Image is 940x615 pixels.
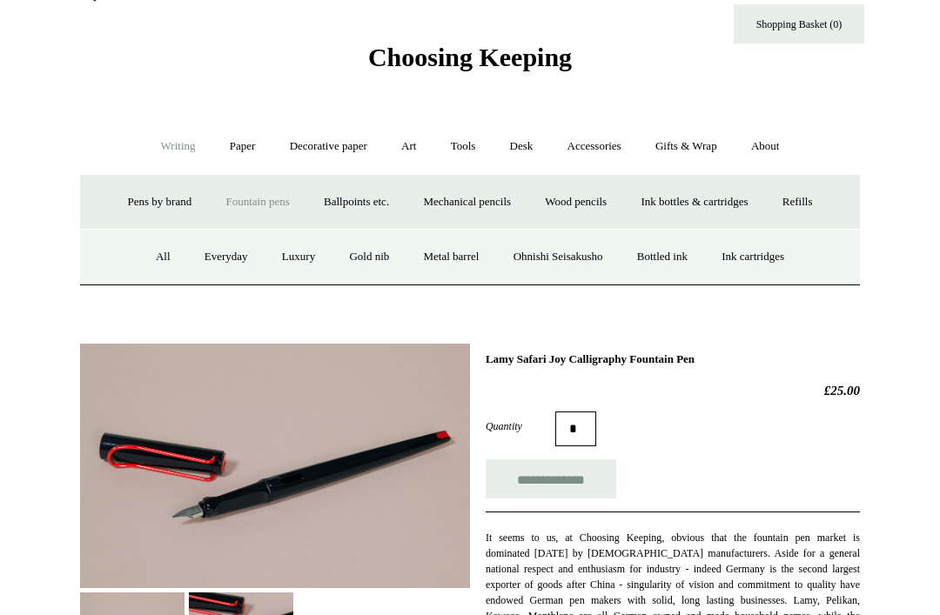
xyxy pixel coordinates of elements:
h1: Lamy Safari Joy Calligraphy Fountain Pen [486,352,860,366]
a: Bottled ink [621,234,703,280]
a: Writing [145,124,211,170]
a: Ohnishi Seisakusho [498,234,619,280]
a: Gold nib [333,234,405,280]
a: Mechanical pencils [407,179,527,225]
a: Ballpoints etc. [308,179,405,225]
a: All [140,234,186,280]
a: Wood pencils [529,179,622,225]
a: Refills [767,179,829,225]
a: Metal barrel [408,234,495,280]
a: Ink bottles & cartridges [625,179,763,225]
a: Everyday [189,234,264,280]
a: Shopping Basket (0) [734,4,864,43]
a: Luxury [266,234,331,280]
a: Choosing Keeping [368,57,572,69]
span: Choosing Keeping [368,43,572,71]
a: Tools [435,124,492,170]
h2: £25.00 [486,383,860,398]
a: Decorative paper [274,124,383,170]
a: Desk [494,124,549,170]
label: Quantity [486,418,555,434]
img: Lamy Safari Joy Calligraphy Fountain Pen [80,344,470,588]
a: About [735,124,796,170]
a: Art [386,124,432,170]
a: Accessories [552,124,637,170]
a: Pens by brand [112,179,208,225]
a: Fountain pens [210,179,305,225]
a: Ink cartridges [706,234,800,280]
a: Gifts & Wrap [640,124,733,170]
a: Paper [214,124,272,170]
